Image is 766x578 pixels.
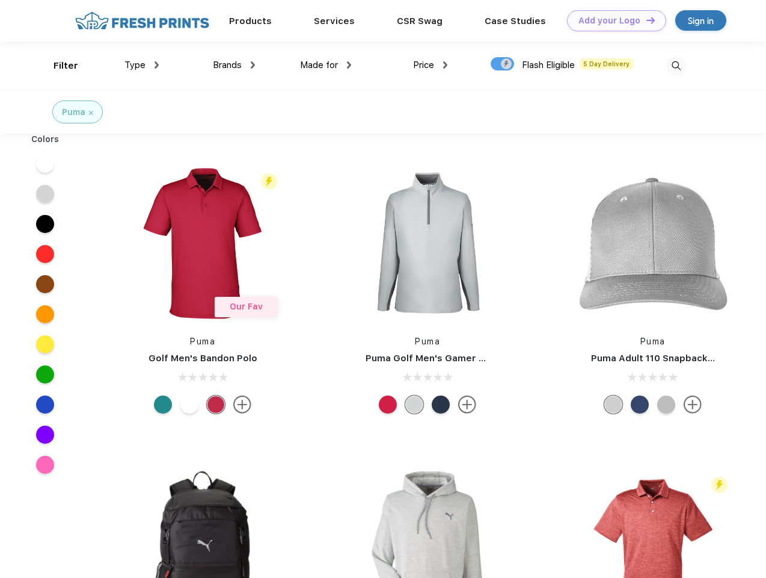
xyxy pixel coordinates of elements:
[631,396,649,414] div: Peacoat with Qut Shd
[155,61,159,69] img: dropdown.png
[379,396,397,414] div: Ski Patrol
[300,60,338,70] span: Made for
[397,16,443,26] a: CSR Swag
[688,14,714,28] div: Sign in
[230,302,263,311] span: Our Fav
[522,60,575,70] span: Flash Eligible
[62,106,85,119] div: Puma
[415,337,440,346] a: Puma
[666,56,686,76] img: desktop_search.svg
[89,111,93,115] img: filter_cancel.svg
[657,396,675,414] div: Quarry with Brt Whit
[458,396,476,414] img: more.svg
[124,60,146,70] span: Type
[190,337,215,346] a: Puma
[213,60,242,70] span: Brands
[72,10,213,31] img: fo%20logo%202.webp
[22,133,69,146] div: Colors
[675,10,726,31] a: Sign in
[229,16,272,26] a: Products
[432,396,450,414] div: Navy Blazer
[54,59,78,73] div: Filter
[348,163,507,323] img: func=resize&h=266
[314,16,355,26] a: Services
[604,396,622,414] div: Quarry Brt Whit
[251,61,255,69] img: dropdown.png
[347,61,351,69] img: dropdown.png
[646,17,655,23] img: DT
[443,61,447,69] img: dropdown.png
[711,477,728,493] img: flash_active_toggle.svg
[207,396,225,414] div: Ski Patrol
[366,353,556,364] a: Puma Golf Men's Gamer Golf Quarter-Zip
[233,396,251,414] img: more.svg
[580,58,633,69] span: 5 Day Delivery
[154,396,172,414] div: Green Lagoon
[578,16,640,26] div: Add your Logo
[573,163,733,323] img: func=resize&h=266
[684,396,702,414] img: more.svg
[405,396,423,414] div: High Rise
[261,173,277,190] img: flash_active_toggle.svg
[149,353,257,364] a: Golf Men's Bandon Polo
[413,60,434,70] span: Price
[123,163,283,323] img: func=resize&h=266
[640,337,666,346] a: Puma
[180,396,198,414] div: Bright White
